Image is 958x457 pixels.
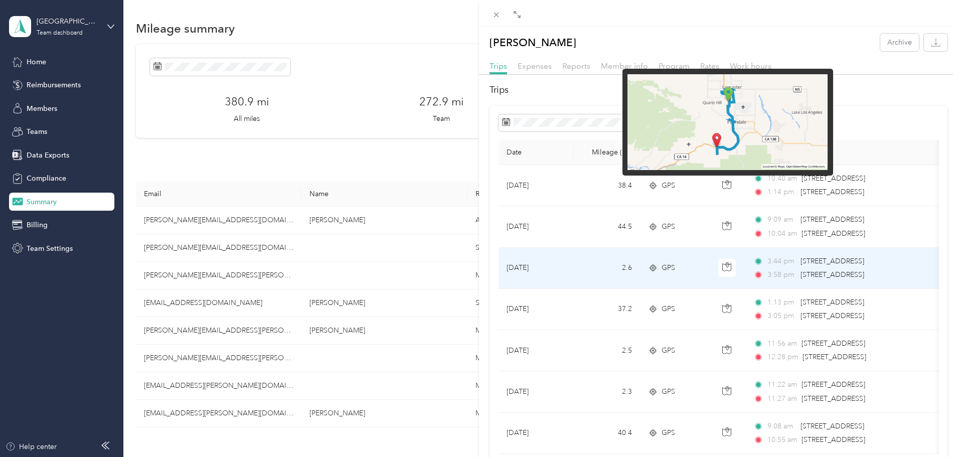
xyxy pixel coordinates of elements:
[499,330,574,371] td: [DATE]
[662,386,675,397] span: GPS
[574,289,640,330] td: 37.2
[518,61,552,71] span: Expenses
[802,394,865,403] span: [STREET_ADDRESS]
[662,262,675,273] span: GPS
[767,256,796,267] span: 3:44 pm
[662,303,675,315] span: GPS
[601,61,648,71] span: Member info
[767,421,796,432] span: 9:08 am
[767,297,796,308] span: 1:13 pm
[499,140,574,165] th: Date
[562,61,590,71] span: Reports
[574,413,640,454] td: 40.4
[574,248,640,289] td: 2.6
[801,298,864,307] span: [STREET_ADDRESS]
[700,61,719,71] span: Rates
[802,339,865,348] span: [STREET_ADDRESS]
[499,413,574,454] td: [DATE]
[490,83,947,97] h2: Trips
[499,248,574,289] td: [DATE]
[767,173,797,184] span: 10:40 am
[880,34,919,51] button: Archive
[662,345,675,356] span: GPS
[801,270,864,279] span: [STREET_ADDRESS]
[801,215,864,224] span: [STREET_ADDRESS]
[490,34,576,51] p: [PERSON_NAME]
[767,352,798,363] span: 12:28 pm
[767,393,797,404] span: 11:27 am
[730,61,771,71] span: Work hours
[499,165,574,206] td: [DATE]
[662,180,675,191] span: GPS
[574,206,640,247] td: 44.5
[490,61,507,71] span: Trips
[767,187,796,198] span: 1:14 pm
[662,221,675,232] span: GPS
[902,401,958,457] iframe: Everlance-gr Chat Button Frame
[574,165,640,206] td: 38.4
[803,353,866,361] span: [STREET_ADDRESS]
[767,434,797,445] span: 10:55 am
[802,174,865,183] span: [STREET_ADDRESS]
[574,140,640,165] th: Mileage (mi)
[767,214,796,225] span: 9:09 am
[574,371,640,412] td: 2.3
[499,289,574,330] td: [DATE]
[574,330,640,371] td: 2.5
[659,61,690,71] span: Program
[767,338,797,349] span: 11:56 am
[767,379,797,390] span: 11:22 am
[802,229,865,238] span: [STREET_ADDRESS]
[627,74,828,171] img: minimap
[801,422,864,430] span: [STREET_ADDRESS]
[802,380,865,389] span: [STREET_ADDRESS]
[801,312,864,320] span: [STREET_ADDRESS]
[499,371,574,412] td: [DATE]
[801,257,864,265] span: [STREET_ADDRESS]
[801,188,864,196] span: [STREET_ADDRESS]
[767,311,796,322] span: 3:05 pm
[767,269,796,280] span: 3:58 pm
[767,228,797,239] span: 10:04 am
[499,206,574,247] td: [DATE]
[662,427,675,438] span: GPS
[802,435,865,444] span: [STREET_ADDRESS]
